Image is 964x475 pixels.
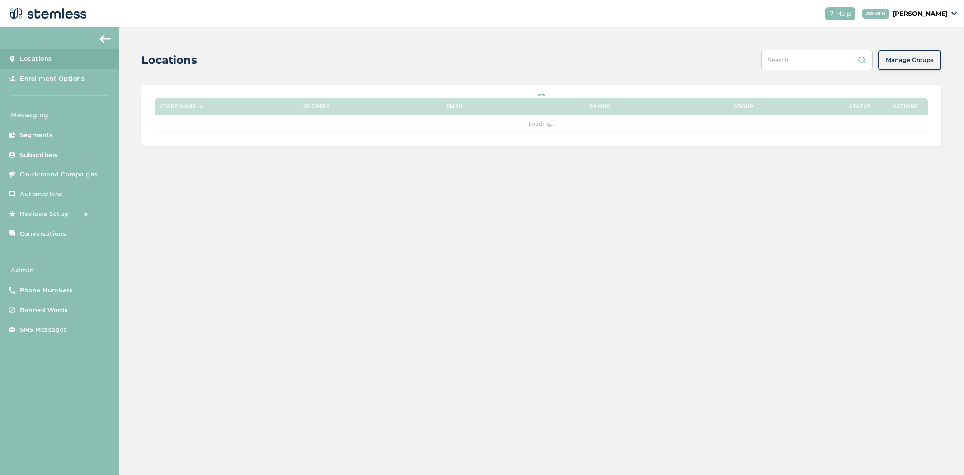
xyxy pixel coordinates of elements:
span: Reviews Setup [20,209,69,218]
span: Subscribers [20,151,58,160]
span: Automations [20,190,63,199]
button: Manage Groups [878,50,941,70]
span: Segments [20,131,53,140]
span: On-demand Campaigns [20,170,98,179]
span: SMS Messages [20,325,67,334]
img: logo-dark-0685b13c.svg [7,5,87,23]
img: icon-help-white-03924b79.svg [829,11,834,16]
span: Conversations [20,229,66,238]
div: ADMIN [862,9,889,19]
iframe: Chat Widget [919,432,964,475]
span: Help [836,9,851,19]
img: glitter-stars-b7820f95.gif [75,205,94,223]
img: icon_down-arrow-small-66adaf34.svg [951,12,957,15]
p: [PERSON_NAME] [893,9,948,19]
span: Locations [20,54,52,63]
span: Phone Numbers [20,286,73,295]
input: Search [761,50,873,70]
span: Manage Groups [886,56,934,65]
img: icon-arrow-back-accent-c549486e.svg [100,35,111,43]
span: Enrollment Options [20,74,85,83]
h2: Locations [141,52,197,68]
span: Banned Words [20,306,68,315]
